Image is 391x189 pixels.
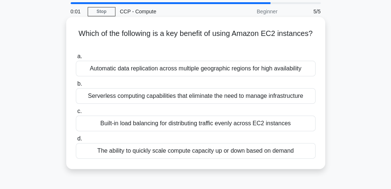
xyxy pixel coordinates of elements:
span: d. [77,135,82,142]
span: a. [77,53,82,59]
span: b. [77,80,82,87]
div: Beginner [217,4,282,19]
span: c. [77,108,82,114]
div: CCP - Compute [115,4,217,19]
div: Serverless computing capabilities that eliminate the need to manage infrastructure [76,88,316,104]
a: Stop [88,7,115,16]
div: Automatic data replication across multiple geographic regions for high availability [76,61,316,76]
div: The ability to quickly scale compute capacity up or down based on demand [76,143,316,159]
div: 0:01 [66,4,88,19]
h5: Which of the following is a key benefit of using Amazon EC2 instances? [75,29,316,47]
div: 5/5 [282,4,325,19]
div: Built-in load balancing for distributing traffic evenly across EC2 instances [76,116,316,131]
